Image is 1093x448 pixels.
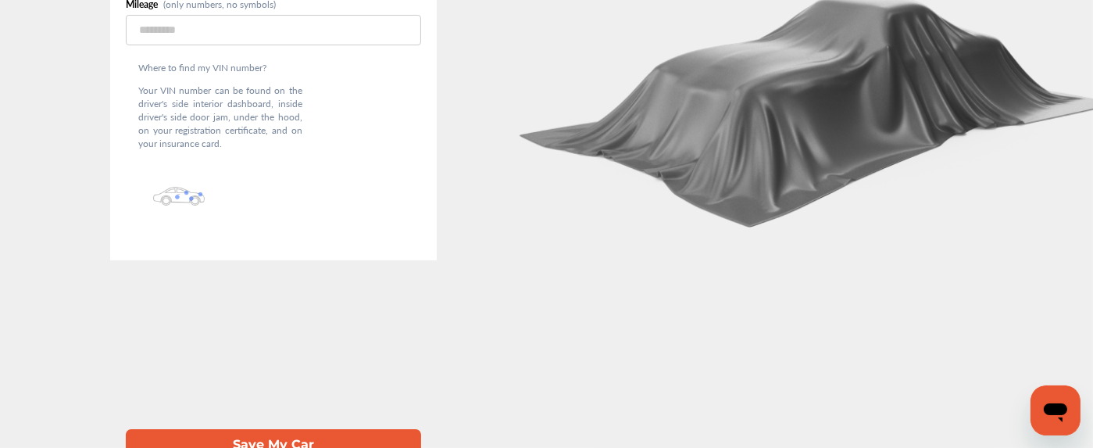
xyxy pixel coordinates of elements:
[138,61,302,74] p: Where to find my VIN number?
[153,187,205,206] img: olbwX0zPblBWoAAAAASUVORK5CYII=
[1030,385,1080,435] iframe: Button to launch messaging window
[138,84,302,150] p: Your VIN number can be found on the driver's side interior dashboard, inside driver's side door j...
